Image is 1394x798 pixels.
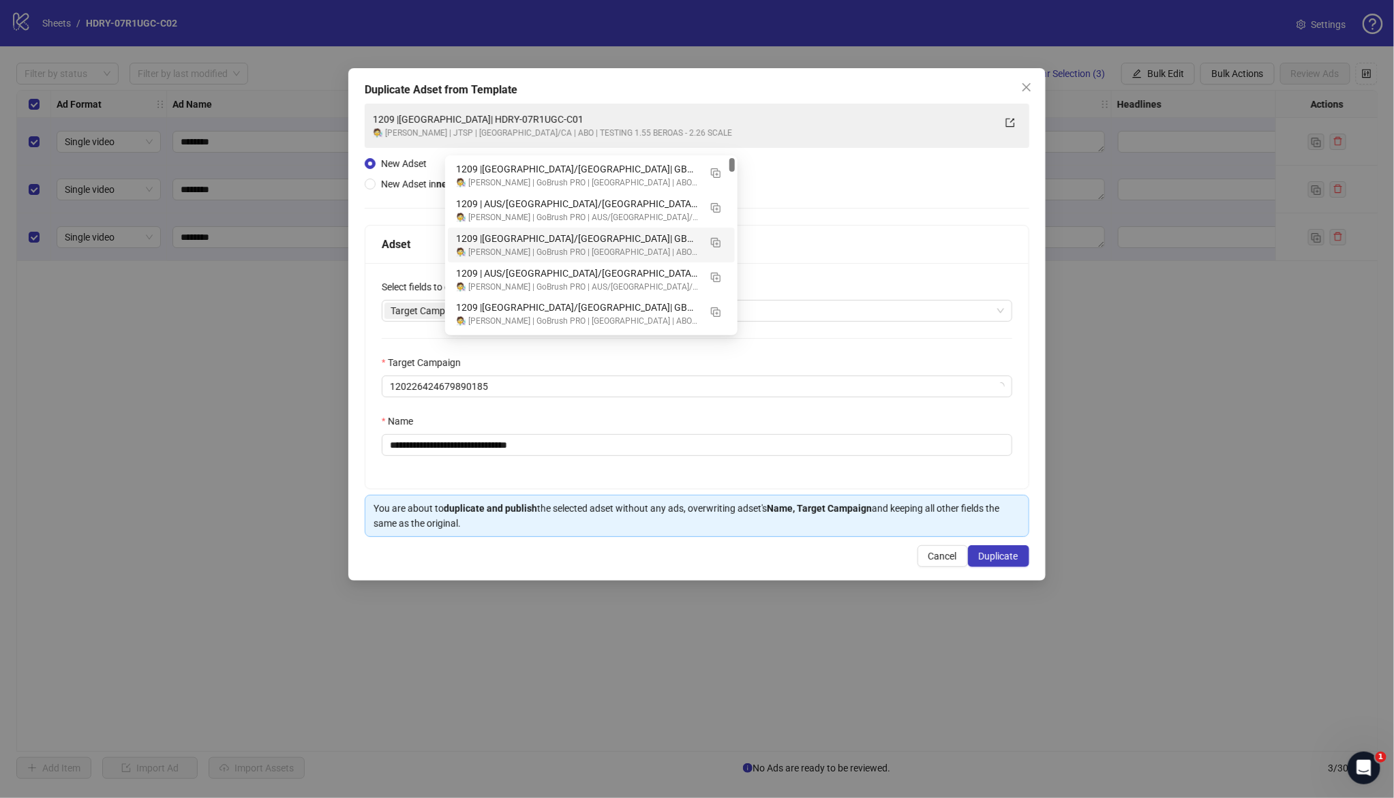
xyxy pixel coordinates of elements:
button: Duplicate [705,231,727,253]
label: Select fields to overwrite [382,279,493,294]
span: Duplicate [979,551,1018,562]
img: Duplicate [711,307,721,317]
div: 1209 | AUS/NZ/UK| GBP-09R1MUUGC-C09 [448,193,735,228]
div: 1209 |[GEOGRAPHIC_DATA]/[GEOGRAPHIC_DATA]| GBP-09R1MUUGC-C07 [456,231,699,246]
strong: duplicate and publish [444,503,537,514]
div: 1209 |[GEOGRAPHIC_DATA]| HDRY-07R1UGC-C01 [373,112,994,127]
span: export [1005,118,1015,127]
button: Duplicate [705,196,727,218]
div: 1209 |USA/CA| GBP-09R1MUUGC-C07 [448,228,735,262]
span: Cancel [928,551,957,562]
button: Cancel [918,545,968,567]
div: 🧑‍🔬 [PERSON_NAME] | JTSP | [GEOGRAPHIC_DATA]/CA | ABO | TESTING 1.55 BEROAS - 2.26 SCALE [373,127,994,140]
span: Target Campaign [384,303,476,319]
button: Duplicate [705,266,727,288]
div: 🧑‍🔬 [PERSON_NAME] | GoBrush PRO | [GEOGRAPHIC_DATA] | ABO | TESTING | 20% 1.85 BE 1.35 [456,246,699,259]
img: Duplicate [711,238,721,247]
span: close [1021,82,1032,93]
button: Duplicate [968,545,1029,567]
div: 🧑‍🔬 [PERSON_NAME] | GoBrush PRO | AUS/[GEOGRAPHIC_DATA]/[GEOGRAPHIC_DATA] | ABO | TESTING | 20% 1... [456,281,699,294]
label: Target Campaign [382,355,470,370]
div: Duplicate Adset from Template [365,82,1029,98]
div: 1209 |USA| HDRY-07R1UGC-C01 [448,331,735,366]
div: 1209 |USA/CA| GBP-08R4UGC-C02 [448,296,735,331]
button: Duplicate [705,300,727,322]
button: Duplicate [705,162,727,183]
div: You are about to the selected adset without any ads, overwriting adset's and keeping all other fi... [374,501,1020,531]
strong: Name, Target Campaign [767,503,872,514]
div: 🧑‍🔬 [PERSON_NAME] | GoBrush PRO | [GEOGRAPHIC_DATA] | ABO | TESTING | 20% 1.85 BE 1.35 [456,315,699,328]
div: 1209 |[GEOGRAPHIC_DATA]/[GEOGRAPHIC_DATA]| GBP-08R4UGC-C02 [456,300,699,315]
div: 🧑‍🔬 [PERSON_NAME] | GoBrush PRO | AUS/[GEOGRAPHIC_DATA]/[GEOGRAPHIC_DATA] | ABO | TESTING | 20% 1... [456,211,699,224]
span: 1 [1376,752,1387,763]
input: Name [382,434,1012,456]
div: 1209 |[GEOGRAPHIC_DATA]/[GEOGRAPHIC_DATA]| GBP-09R1MUUGC-C09 [456,162,699,177]
button: Close [1016,76,1037,98]
span: 120226424679890185 [390,376,1004,397]
iframe: Intercom live chat [1348,752,1380,784]
span: Target Campaign [391,303,464,318]
div: 1209 | AUS/[GEOGRAPHIC_DATA]/[GEOGRAPHIC_DATA]| GBP-09R1MUUGC-C07 [456,266,699,281]
div: 1209 | AUS/NZ/UK| GBP-09R1MUUGC-C07 [448,262,735,297]
span: loading [996,382,1005,391]
label: Name [382,414,422,429]
img: Duplicate [711,273,721,282]
img: Duplicate [711,168,721,178]
strong: new [436,179,454,189]
span: New Adset in Campaign [381,179,500,189]
img: Duplicate [711,203,721,213]
div: 1209 | AUS/[GEOGRAPHIC_DATA]/[GEOGRAPHIC_DATA]| GBP-09R1MUUGC-C09 [456,196,699,211]
div: 🧑‍🔬 [PERSON_NAME] | GoBrush PRO | [GEOGRAPHIC_DATA] | ABO | TESTING | 20% 1.85 BE 1.35 [456,177,699,189]
div: Adset [382,236,1012,253]
span: New Adset [381,158,427,169]
div: 1209 |USA/CA| GBP-09R1MUUGC-C09 [448,158,735,193]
